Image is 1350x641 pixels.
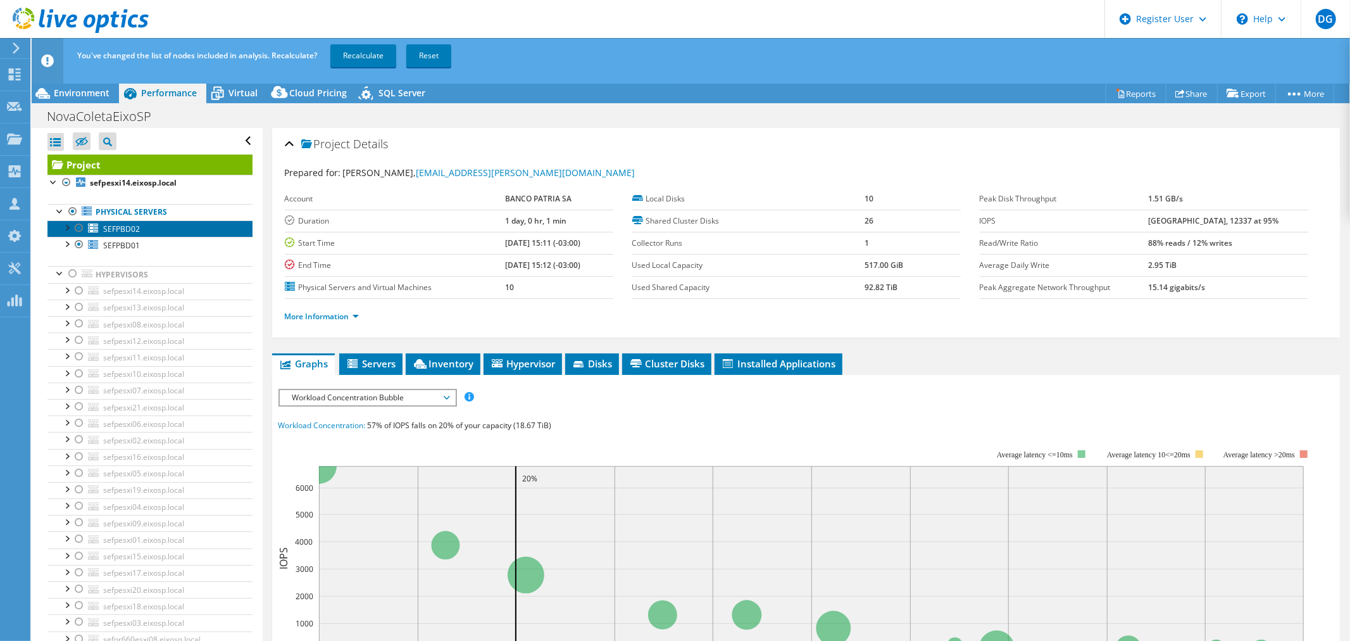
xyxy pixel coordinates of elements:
[1166,84,1218,103] a: Share
[354,136,389,151] span: Details
[103,336,184,346] span: sefpesxi12.eixosp.local
[47,175,253,191] a: sefpesxi14.eixosp.local
[103,319,184,330] span: sefpesxi08.eixosp.local
[103,502,184,512] span: sefpesxi04.eixosp.local
[980,193,1148,205] label: Peak Disk Throughput
[41,110,171,124] h1: NovaColetaEixoSP
[865,282,897,293] b: 92.82 TiB
[572,357,613,370] span: Disks
[141,87,197,99] span: Performance
[980,237,1148,250] label: Read/Write Ratio
[632,237,865,250] label: Collector Runs
[289,87,347,99] span: Cloud Pricing
[47,565,253,581] a: sefpesxi17.eixosp.local
[277,547,291,569] text: IOPS
[103,352,184,363] span: sefpesxi11.eixosp.local
[47,316,253,333] a: sefpesxi08.eixosp.local
[285,281,505,294] label: Physical Servers and Virtual Machines
[285,237,505,250] label: Start Time
[980,281,1148,294] label: Peak Aggregate Network Throughput
[278,357,328,370] span: Graphs
[103,452,184,462] span: sefpesxi16.eixosp.local
[632,259,865,272] label: Used Local Capacity
[47,432,253,448] a: sefpesxi02.eixosp.local
[865,193,873,204] b: 10
[47,300,253,316] a: sefpesxi13.eixosp.local
[412,357,474,370] span: Inventory
[865,260,903,270] b: 517.00 GiB
[47,466,253,482] a: sefpesxi05.eixosp.local
[378,87,425,99] span: SQL Server
[1107,450,1191,459] tspan: Average latency 10<=20ms
[47,349,253,365] a: sefpesxi11.eixosp.local
[103,402,184,413] span: sefpesxi21.eixosp.local
[47,333,253,349] a: sefpesxi12.eixosp.local
[103,518,184,529] span: sefpesxi09.eixosp.local
[103,535,184,545] span: sefpesxi01.eixosp.local
[47,283,253,300] a: sefpesxi14.eixosp.local
[103,369,184,379] span: sefpesxi10.eixosp.local
[632,193,865,205] label: Local Disks
[865,238,869,248] b: 1
[406,44,451,67] a: Reset
[47,204,253,220] a: Physical Servers
[505,193,572,204] b: BANCO PATRIA SA
[90,177,177,188] b: sefpesxi14.eixosp.local
[285,167,341,179] label: Prepared for:
[286,390,449,405] span: Workload Concentration Bubble
[103,551,184,562] span: sefpesxi15.eixosp.local
[103,485,184,495] span: sefpesxi19.eixosp.local
[278,420,366,431] span: Workload Concentration:
[490,357,556,370] span: Hypervisor
[103,468,184,479] span: sefpesxi05.eixosp.local
[1237,13,1248,25] svg: \n
[997,450,1073,459] tspan: Average latency <=10ms
[47,531,253,548] a: sefpesxi01.eixosp.local
[1148,238,1232,248] b: 88% reads / 12% writes
[103,224,140,234] span: SEFPBD02
[103,601,184,612] span: sefpesxi18.eixosp.local
[296,509,313,520] text: 5000
[103,286,184,296] span: sefpesxi14.eixosp.local
[632,215,865,227] label: Shared Cluster Disks
[296,618,313,629] text: 1000
[368,420,552,431] span: 57% of IOPS falls on 20% of your capacity (18.67 TiB)
[47,614,253,631] a: sefpesxi03.eixosp.local
[1148,282,1205,293] b: 15.14 gigabits/s
[980,215,1148,227] label: IOPS
[1275,84,1334,103] a: More
[47,515,253,531] a: sefpesxi09.eixosp.local
[47,399,253,416] a: sefpesxi21.eixosp.local
[103,618,184,628] span: sefpesxi03.eixosp.local
[522,473,537,484] text: 20%
[47,416,253,432] a: sefpesxi06.eixosp.local
[1316,9,1336,29] span: DG
[1223,450,1294,459] text: Average latency >20ms
[296,483,313,493] text: 6000
[505,260,580,270] b: [DATE] 15:12 (-03:00)
[505,282,514,293] b: 10
[285,259,505,272] label: End Time
[865,215,873,226] b: 26
[47,598,253,614] a: sefpesxi18.eixosp.local
[632,281,865,294] label: Used Shared Capacity
[505,238,580,248] b: [DATE] 15:11 (-03:00)
[103,385,184,396] span: sefpesxi07.eixosp.local
[47,266,253,282] a: Hypervisors
[47,366,253,383] a: sefpesxi10.eixosp.local
[1148,193,1183,204] b: 1.51 GB/s
[980,259,1148,272] label: Average Daily Write
[103,302,184,313] span: sefpesxi13.eixosp.local
[47,383,253,399] a: sefpesxi07.eixosp.local
[285,311,359,322] a: More Information
[296,564,313,574] text: 3000
[628,357,705,370] span: Cluster Disks
[343,167,635,179] span: [PERSON_NAME],
[228,87,258,99] span: Virtual
[47,549,253,565] a: sefpesxi15.eixosp.local
[77,50,317,61] span: You've changed the list of nodes included in analysis. Recalculate?
[103,568,184,578] span: sefpesxi17.eixosp.local
[47,449,253,466] a: sefpesxi16.eixosp.local
[505,215,566,226] b: 1 day, 0 hr, 1 min
[47,482,253,498] a: sefpesxi19.eixosp.local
